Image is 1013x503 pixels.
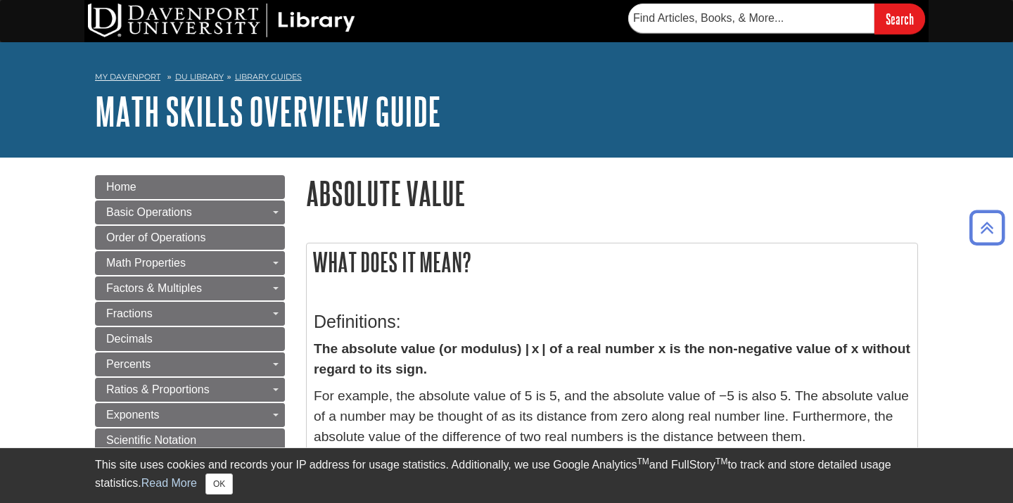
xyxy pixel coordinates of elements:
[95,327,285,351] a: Decimals
[106,383,210,395] span: Ratios & Proportions
[95,71,160,83] a: My Davenport
[141,477,197,489] a: Read More
[106,257,186,269] span: Math Properties
[874,4,925,34] input: Search
[628,4,925,34] form: Searches DU Library's articles, books, and more
[95,200,285,224] a: Basic Operations
[95,403,285,427] a: Exponents
[106,307,153,319] span: Fractions
[95,226,285,250] a: Order of Operations
[95,302,285,326] a: Fractions
[307,243,917,281] h2: What does it mean?
[106,434,196,446] span: Scientific Notation
[95,68,918,90] nav: breadcrumb
[314,341,910,376] strong: The absolute value (or modulus) | x | of a real number x is the non-negative value of x without r...
[306,175,918,211] h1: Absolute Value
[175,72,224,82] a: DU Library
[628,4,874,33] input: Find Articles, Books, & More...
[715,457,727,466] sup: TM
[95,428,285,452] a: Scientific Notation
[314,312,910,332] h3: Definitions:
[95,378,285,402] a: Ratios & Proportions
[95,276,285,300] a: Factors & Multiples
[106,282,202,294] span: Factors & Multiples
[106,206,192,218] span: Basic Operations
[106,181,136,193] span: Home
[95,352,285,376] a: Percents
[88,4,355,37] img: DU Library
[314,386,910,447] p: For example, the absolute value of 5 is 5, and the absolute value of −5 is also 5. The absolute v...
[106,409,160,421] span: Exponents
[95,251,285,275] a: Math Properties
[106,358,151,370] span: Percents
[95,89,441,133] a: Math Skills Overview Guide
[637,457,649,466] sup: TM
[95,457,918,495] div: This site uses cookies and records your IP address for usage statistics. Additionally, we use Goo...
[964,218,1009,237] a: Back to Top
[95,175,285,199] a: Home
[205,473,233,495] button: Close
[106,231,205,243] span: Order of Operations
[235,72,302,82] a: Library Guides
[106,333,153,345] span: Decimals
